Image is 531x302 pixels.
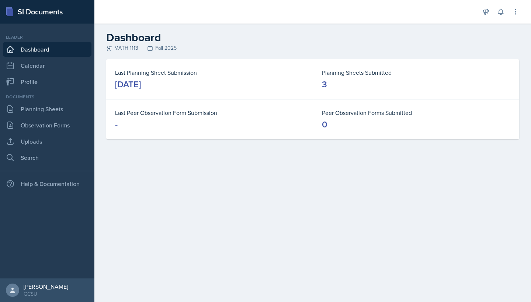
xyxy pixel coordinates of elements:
a: Profile [3,74,91,89]
a: Calendar [3,58,91,73]
div: [DATE] [115,78,141,90]
dt: Last Planning Sheet Submission [115,68,304,77]
div: - [115,119,118,130]
div: 0 [322,119,327,130]
a: Planning Sheets [3,102,91,116]
a: Observation Forms [3,118,91,133]
dt: Peer Observation Forms Submitted [322,108,510,117]
div: 3 [322,78,327,90]
div: Help & Documentation [3,176,91,191]
div: [PERSON_NAME] [24,283,68,290]
div: GCSU [24,290,68,298]
a: Uploads [3,134,91,149]
a: Search [3,150,91,165]
div: Leader [3,34,91,41]
dt: Last Peer Observation Form Submission [115,108,304,117]
div: MATH 1113 Fall 2025 [106,44,519,52]
a: Dashboard [3,42,91,57]
dt: Planning Sheets Submitted [322,68,510,77]
div: Documents [3,94,91,100]
h2: Dashboard [106,31,519,44]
